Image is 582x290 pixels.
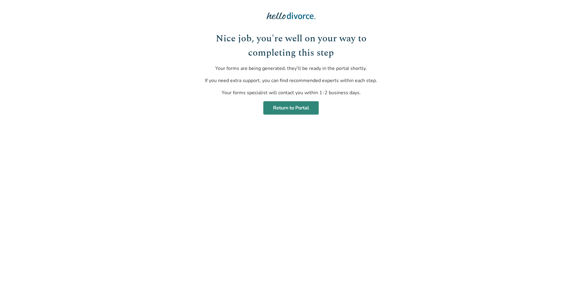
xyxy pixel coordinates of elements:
[199,89,383,96] p: Your forms specialist will contact you within 1-2 business days.
[199,32,383,60] h1: Nice job, you're well on your way to completing this step
[267,10,315,22] img: Hello Divorce Logo
[199,65,383,72] p: Your forms are being generated, they'll be ready in the portal shortly.
[263,101,319,115] a: Return to Portal
[199,77,383,84] p: If you need extra support, you can find recommended experts within each step.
